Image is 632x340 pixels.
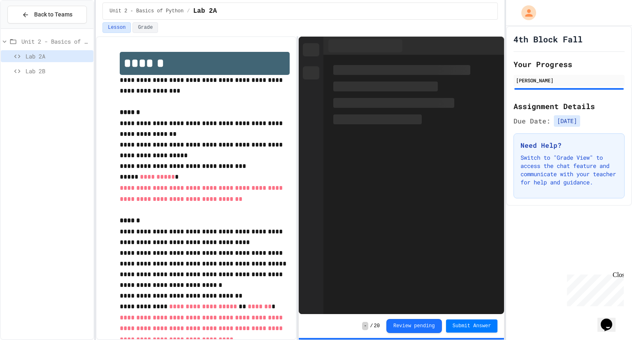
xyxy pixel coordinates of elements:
span: Lab 2B [26,67,90,75]
button: Submit Answer [446,319,498,333]
div: My Account [513,3,538,22]
span: [DATE] [554,115,580,127]
h3: Need Help? [520,140,618,150]
p: Switch to "Grade View" to access the chat feature and communicate with your teacher for help and ... [520,154,618,186]
div: Chat with us now!Close [3,3,57,52]
button: Review pending [386,319,442,333]
h1: 4th Block Fall [513,33,583,45]
span: / [187,8,190,14]
span: Submit Answer [453,323,491,329]
iframe: chat widget [597,307,624,332]
span: Back to Teams [34,10,72,19]
span: Unit 2 - Basics of Python [109,8,184,14]
span: - [362,322,368,330]
h2: Assignment Details [513,100,625,112]
span: 20 [374,323,380,329]
span: Lab 2A [193,6,217,16]
div: [PERSON_NAME] [516,77,622,84]
span: Unit 2 - Basics of Python [21,37,90,46]
button: Lesson [102,22,131,33]
iframe: chat widget [564,271,624,306]
h2: Your Progress [513,58,625,70]
button: Grade [132,22,158,33]
span: / [370,323,373,329]
button: Back to Teams [7,6,87,23]
span: Lab 2A [26,52,90,61]
span: Due Date: [513,116,551,126]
